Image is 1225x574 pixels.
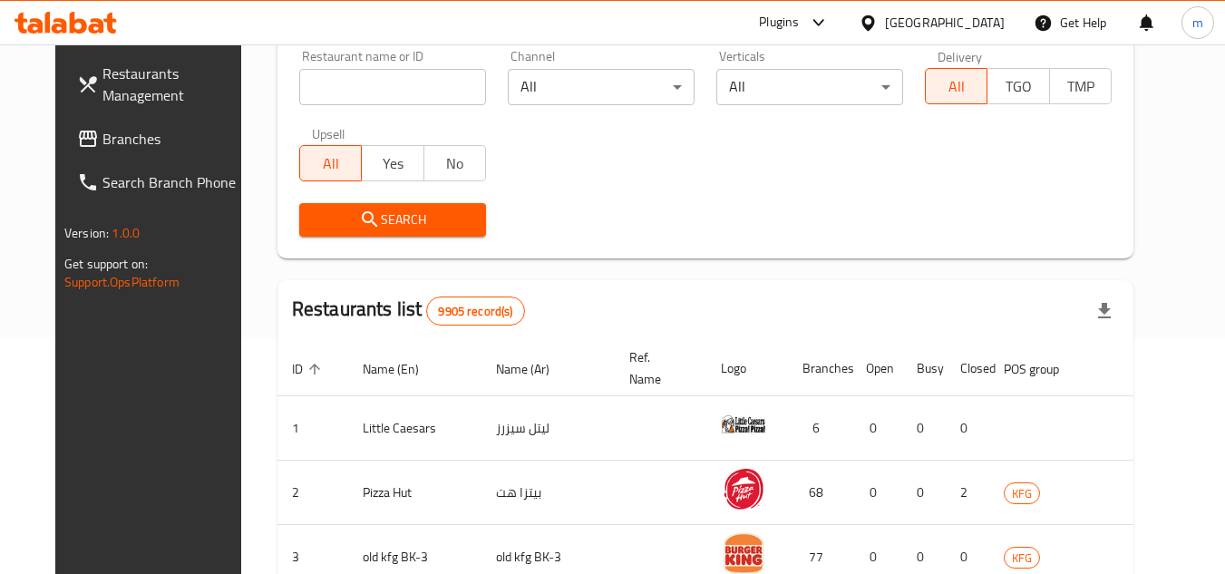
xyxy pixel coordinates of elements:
[363,358,442,380] span: Name (En)
[426,297,524,326] div: Total records count
[788,461,851,525] td: 68
[361,145,423,181] button: Yes
[851,461,902,525] td: 0
[938,50,983,63] label: Delivery
[1005,548,1039,569] span: KFG
[851,396,902,461] td: 0
[508,69,695,105] div: All
[292,296,525,326] h2: Restaurants list
[788,341,851,396] th: Branches
[64,270,180,294] a: Support.OpsPlatform
[946,341,989,396] th: Closed
[369,151,416,177] span: Yes
[1192,13,1203,33] span: m
[64,221,109,245] span: Version:
[299,203,486,237] button: Search
[423,145,486,181] button: No
[348,396,481,461] td: Little Caesars
[277,396,348,461] td: 1
[63,161,260,204] a: Search Branch Phone
[721,466,766,511] img: Pizza Hut
[348,461,481,525] td: Pizza Hut
[307,151,355,177] span: All
[277,461,348,525] td: 2
[64,252,148,276] span: Get support on:
[902,341,946,396] th: Busy
[706,341,788,396] th: Logo
[721,402,766,447] img: Little Caesars
[481,396,615,461] td: ليتل سيزرز
[788,396,851,461] td: 6
[299,69,486,105] input: Search for restaurant name or ID..
[885,13,1005,33] div: [GEOGRAPHIC_DATA]
[63,52,260,117] a: Restaurants Management
[851,341,902,396] th: Open
[314,209,472,231] span: Search
[1005,483,1039,504] span: KFG
[1049,68,1112,104] button: TMP
[946,461,989,525] td: 2
[716,69,903,105] div: All
[432,151,479,177] span: No
[102,63,246,106] span: Restaurants Management
[112,221,140,245] span: 1.0.0
[292,358,326,380] span: ID
[63,117,260,161] a: Branches
[925,68,987,104] button: All
[759,12,799,34] div: Plugins
[1004,358,1083,380] span: POS group
[629,346,685,390] span: Ref. Name
[1083,289,1126,333] div: Export file
[496,358,573,380] span: Name (Ar)
[987,68,1049,104] button: TGO
[427,303,523,320] span: 9905 record(s)
[481,461,615,525] td: بيتزا هت
[933,73,980,100] span: All
[995,73,1042,100] span: TGO
[902,461,946,525] td: 0
[1057,73,1104,100] span: TMP
[102,171,246,193] span: Search Branch Phone
[946,396,989,461] td: 0
[299,145,362,181] button: All
[902,396,946,461] td: 0
[102,128,246,150] span: Branches
[312,127,345,140] label: Upsell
